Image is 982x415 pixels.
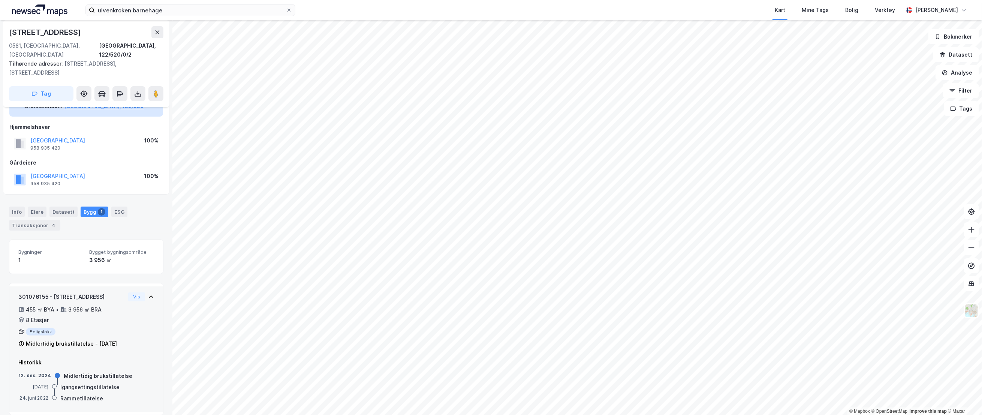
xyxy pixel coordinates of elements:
[64,372,132,381] div: Midlertidig brukstillatelse
[775,6,785,15] div: Kart
[99,41,163,59] div: [GEOGRAPHIC_DATA], 122/520/0/2
[928,29,979,44] button: Bokmerker
[28,207,46,217] div: Eiere
[18,358,154,367] div: Historikk
[9,123,163,132] div: Hjemmelshaver
[875,6,895,15] div: Verktøy
[18,372,51,379] div: 12. des. 2024
[26,305,54,314] div: 455 ㎡ BYA
[18,292,125,301] div: 301076155 - [STREET_ADDRESS]
[9,220,60,231] div: Transaksjoner
[933,47,979,62] button: Datasett
[18,395,48,402] div: 24. juni 2022
[50,222,57,229] div: 4
[9,59,157,77] div: [STREET_ADDRESS], [STREET_ADDRESS]
[18,384,48,390] div: [DATE]
[144,172,159,181] div: 100%
[18,256,83,265] div: 1
[945,379,982,415] iframe: Chat Widget
[26,339,117,348] div: Midlertidig brukstillatelse - [DATE]
[845,6,858,15] div: Bolig
[89,249,154,255] span: Bygget bygningsområde
[26,316,49,325] div: 8 Etasjer
[60,383,120,392] div: Igangsettingstillatelse
[9,86,73,101] button: Tag
[56,307,59,313] div: •
[68,305,102,314] div: 3 956 ㎡ BRA
[30,181,60,187] div: 958 935 420
[849,409,870,414] a: Mapbox
[9,41,99,59] div: 0581, [GEOGRAPHIC_DATA], [GEOGRAPHIC_DATA]
[943,83,979,98] button: Filter
[910,409,947,414] a: Improve this map
[915,6,958,15] div: [PERSON_NAME]
[98,208,105,216] div: 1
[30,145,60,151] div: 958 935 420
[9,158,163,167] div: Gårdeiere
[111,207,127,217] div: ESG
[945,379,982,415] div: Kontrollprogram for chat
[871,409,908,414] a: OpenStreetMap
[128,292,145,301] button: Vis
[944,101,979,116] button: Tags
[9,26,82,38] div: [STREET_ADDRESS]
[89,256,154,265] div: 3 956 ㎡
[964,304,979,318] img: Z
[144,136,159,145] div: 100%
[95,4,286,16] input: Søk på adresse, matrikkel, gårdeiere, leietakere eller personer
[60,394,103,403] div: Rammetillatelse
[936,65,979,80] button: Analyse
[18,249,83,255] span: Bygninger
[12,4,67,16] img: logo.a4113a55bc3d86da70a041830d287a7e.svg
[802,6,829,15] div: Mine Tags
[9,207,25,217] div: Info
[49,207,78,217] div: Datasett
[9,60,64,67] span: Tilhørende adresser:
[81,207,108,217] div: Bygg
